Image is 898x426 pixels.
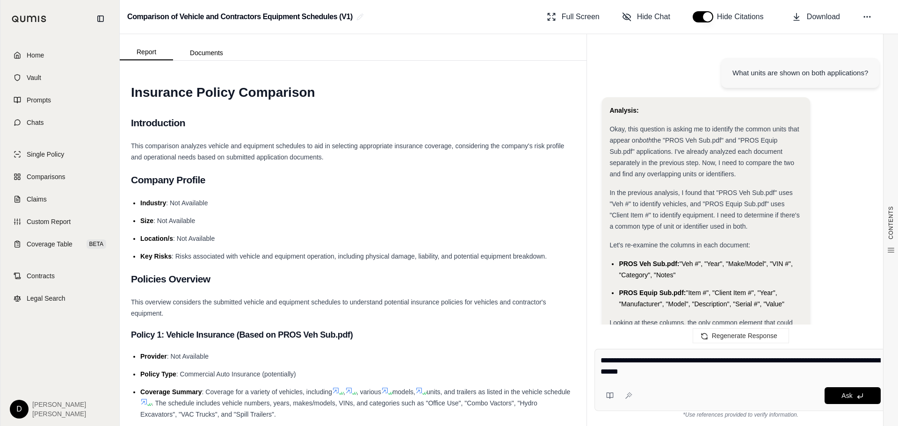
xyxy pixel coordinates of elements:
[131,298,546,317] span: This overview considers the submitted vehicle and equipment schedules to understand potential ins...
[87,239,106,249] span: BETA
[167,353,209,360] span: : Not Available
[153,217,195,224] span: : Not Available
[609,137,794,178] span: the "PROS Veh Sub.pdf" and "PROS Equip Sub.pdf" applications. I've already analyzed each document...
[166,199,208,207] span: : Not Available
[27,73,41,82] span: Vault
[27,118,44,127] span: Chats
[140,253,172,260] span: Key Risks
[6,67,114,88] a: Vault
[131,269,575,289] h2: Policies Overview
[712,332,777,339] span: Regenerate Response
[172,253,547,260] span: : Risks associated with vehicle and equipment operation, including physical damage, liability, an...
[120,44,173,60] button: Report
[619,260,679,267] span: PROS Veh Sub.pdf:
[6,166,114,187] a: Comparisons
[717,11,769,22] span: Hide Citations
[140,399,537,418] span: . The schedule includes vehicle numbers, years, makes/models, VINs, and categories such as "Offic...
[619,289,686,296] span: PROS Equip Sub.pdf:
[788,7,844,26] button: Download
[173,235,215,242] span: : Not Available
[609,125,799,144] span: Okay, this question is asking me to identify the common units that appear on
[6,211,114,232] a: Custom Report
[27,95,51,105] span: Prompts
[140,388,202,396] span: Coverage Summary
[392,388,415,396] span: models,
[6,288,114,309] a: Legal Search
[93,11,108,26] button: Collapse sidebar
[140,217,153,224] span: Size
[732,67,868,79] div: What units are shown on both applications?
[6,189,114,209] a: Claims
[27,172,65,181] span: Comparisons
[127,8,353,25] h2: Comparison of Vehicle and Contractors Equipment Schedules (V1)
[27,294,65,303] span: Legal Search
[356,388,381,396] span: , various
[6,45,114,65] a: Home
[693,328,789,343] button: Regenerate Response
[131,170,575,190] h2: Company Profile
[609,189,799,230] span: In the previous analysis, I found that "PROS Veh Sub.pdf" uses "Veh #" to identify vehicles, and ...
[639,137,652,144] em: both
[609,107,638,114] strong: Analysis:
[427,388,570,396] span: units, and trailers as listed in the vehicle schedule
[131,142,564,161] span: This comparison analyzes vehicle and equipment schedules to aid in selecting appropriate insuranc...
[140,235,173,242] span: Location/s
[343,388,345,396] span: ,
[140,370,176,378] span: Policy Type
[131,113,575,133] h2: Introduction
[27,51,44,60] span: Home
[140,353,167,360] span: Provider
[637,11,670,22] span: Hide Chat
[619,289,784,308] span: "Item #", "Client Item #", "Year", "Manufacturer", "Model", "Description", "Serial #", "Value"
[841,392,852,399] span: Ask
[594,411,887,419] div: *Use references provided to verify information.
[609,241,750,249] span: Let's re-examine the columns in each document:
[543,7,603,26] button: Full Screen
[6,144,114,165] a: Single Policy
[10,400,29,419] div: D
[27,239,72,249] span: Coverage Table
[32,409,86,419] span: [PERSON_NAME]
[6,90,114,110] a: Prompts
[807,11,840,22] span: Download
[27,195,47,204] span: Claims
[173,45,240,60] button: Documents
[27,271,55,281] span: Contracts
[6,234,114,254] a: Coverage TableBETA
[131,79,575,106] h1: Insurance Policy Comparison
[12,15,47,22] img: Qumis Logo
[27,150,64,159] span: Single Policy
[6,266,114,286] a: Contracts
[27,217,71,226] span: Custom Report
[618,7,674,26] button: Hide Chat
[32,400,86,409] span: [PERSON_NAME]
[176,370,296,378] span: : Commercial Auto Insurance (potentially)
[131,326,575,343] h3: Policy 1: Vehicle Insurance (Based on PROS Veh Sub.pdf)
[562,11,600,22] span: Full Screen
[609,319,797,360] span: Looking at these columns, the only common element that could represent a unit is "Year". Both app...
[6,112,114,133] a: Chats
[202,388,333,396] span: : Coverage for a variety of vehicles, including
[619,260,792,279] span: "Veh #", "Year", "Make/Model", "VIN #", "Category", "Notes"
[140,199,166,207] span: Industry
[825,387,881,404] button: Ask
[887,206,895,239] span: CONTENTS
